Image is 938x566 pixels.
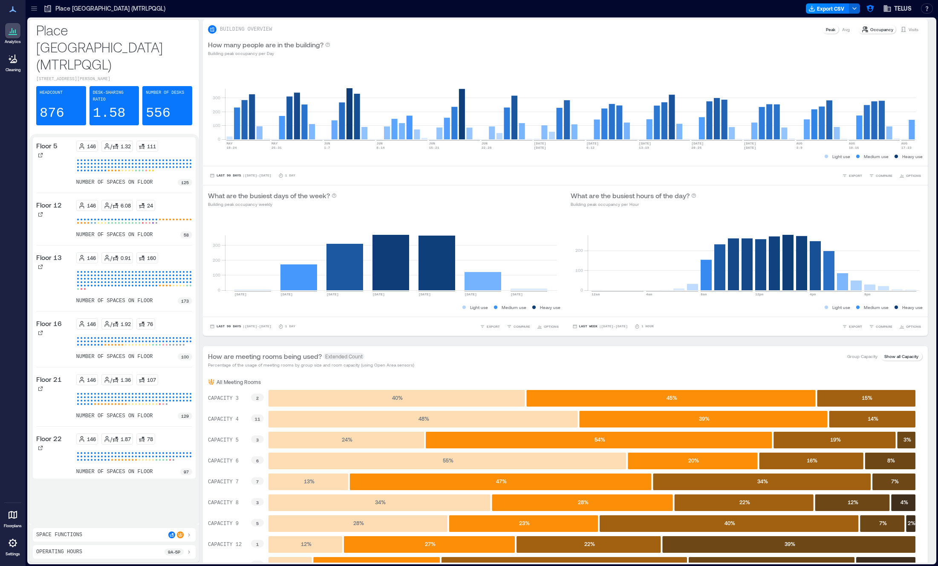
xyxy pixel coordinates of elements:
[36,531,82,538] p: Space Functions
[807,457,817,463] text: 16 %
[2,49,23,75] a: Cleaning
[487,324,500,329] span: EXPORT
[575,268,583,273] tspan: 100
[220,26,272,33] p: BUILDING OVERVIEW
[121,143,131,150] p: 1.32
[785,541,795,547] text: 39 %
[898,171,923,180] button: OPTIONS
[87,202,96,209] p: 146
[646,292,652,296] text: 4am
[849,324,862,329] span: EXPORT
[36,374,62,384] p: Floor 21
[40,90,63,96] p: Headcount
[36,433,62,444] p: Floor 22
[218,136,220,141] tspan: 0
[36,200,62,210] p: Floor 12
[6,552,20,557] p: Settings
[147,143,156,150] p: 111
[392,395,403,401] text: 40 %
[806,3,849,14] button: Export CSV
[271,146,282,150] text: 25-31
[208,396,239,401] text: CAPACITY 3
[470,304,488,311] p: Light use
[667,395,677,401] text: 45 %
[478,322,502,331] button: EXPORT
[849,146,859,150] text: 10-16
[830,436,841,442] text: 19 %
[110,202,112,209] p: /
[876,173,892,178] span: COMPARE
[87,254,96,261] p: 146
[903,436,911,442] text: 3 %
[482,146,492,150] text: 22-28
[213,109,220,114] tspan: 200
[580,287,583,292] tspan: 0
[848,499,858,505] text: 12 %
[578,499,589,505] text: 28 %
[418,416,429,422] text: 48 %
[301,541,312,547] text: 12 %
[3,533,23,559] a: Settings
[304,478,315,484] text: 13 %
[755,292,763,296] text: 12pm
[826,26,835,33] p: Peak
[898,322,923,331] button: OPTIONS
[181,297,189,304] p: 173
[832,304,850,311] p: Light use
[375,499,386,505] text: 34 %
[147,321,153,327] p: 76
[894,4,912,13] span: TELUS
[324,146,330,150] text: 1-7
[87,321,96,327] p: 146
[849,173,862,178] span: EXPORT
[372,292,385,296] text: [DATE]
[688,457,699,463] text: 20 %
[147,436,153,442] p: 78
[168,549,180,555] p: 9a - 5p
[87,143,96,150] p: 146
[810,292,816,296] text: 4pm
[40,105,64,122] p: 876
[208,191,330,201] p: What are the busiest days of the week?
[342,436,352,442] text: 24 %
[739,499,750,505] text: 22 %
[110,321,112,327] p: /
[181,179,189,186] p: 125
[880,2,914,15] button: TELUS
[110,143,112,150] p: /
[181,413,189,419] p: 129
[519,520,530,526] text: 23 %
[540,304,560,311] p: Heavy use
[901,146,912,150] text: 17-23
[324,141,330,145] text: JUN
[902,153,923,160] p: Heavy use
[208,322,273,331] button: Last 90 Days |[DATE]-[DATE]
[797,146,803,150] text: 3-9
[208,361,414,368] p: Percentage of the usage of meeting rooms by group size and room capacity (using Open Area sensors)
[208,500,239,506] text: CAPACITY 8
[184,231,189,238] p: 58
[285,173,295,178] p: 1 Day
[218,287,220,292] tspan: 0
[887,457,895,463] text: 8 %
[280,292,293,296] text: [DATE]
[208,40,323,50] p: How many people are in the building?
[900,499,908,505] text: 4 %
[465,292,477,296] text: [DATE]
[592,292,600,296] text: 12am
[571,201,696,208] p: Building peak occupancy per Hour
[36,76,192,83] p: [STREET_ADDRESS][PERSON_NAME]
[701,292,707,296] text: 8am
[595,436,605,442] text: 54 %
[55,4,165,13] p: Place [GEOGRAPHIC_DATA] (MTRLPQGL)
[909,26,918,33] p: Visits
[849,141,855,145] text: AUG
[213,123,220,128] tspan: 100
[76,297,153,304] p: number of spaces on floor
[502,304,526,311] p: Medium use
[870,26,893,33] p: Occupancy
[744,141,756,145] text: [DATE]
[699,416,710,422] text: 39 %
[76,413,153,419] p: number of spaces on floor
[227,141,233,145] text: MAY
